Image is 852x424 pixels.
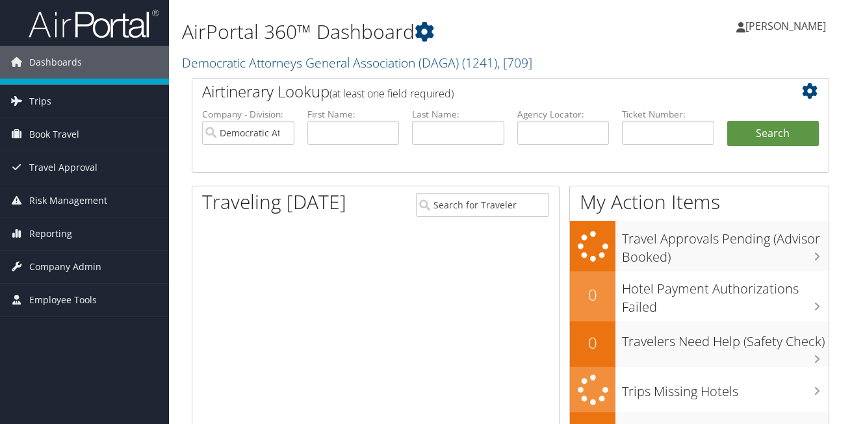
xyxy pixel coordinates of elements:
[727,121,820,147] button: Search
[570,188,829,216] h1: My Action Items
[622,223,829,266] h3: Travel Approvals Pending (Advisor Booked)
[182,54,532,71] a: Democratic Attorneys General Association (DAGA)
[29,118,79,151] span: Book Travel
[622,376,829,401] h3: Trips Missing Hotels
[622,326,829,351] h3: Travelers Need Help (Safety Check)
[745,19,826,33] span: [PERSON_NAME]
[412,108,504,121] label: Last Name:
[29,46,82,79] span: Dashboards
[462,54,497,71] span: ( 1241 )
[29,8,159,39] img: airportal-logo.png
[622,273,829,316] h3: Hotel Payment Authorizations Failed
[202,188,346,216] h1: Traveling [DATE]
[570,221,829,271] a: Travel Approvals Pending (Advisor Booked)
[622,108,714,121] label: Ticket Number:
[517,108,610,121] label: Agency Locator:
[736,6,839,45] a: [PERSON_NAME]
[570,367,829,413] a: Trips Missing Hotels
[202,81,766,103] h2: Airtinerary Lookup
[570,271,829,321] a: 0Hotel Payment Authorizations Failed
[29,251,101,283] span: Company Admin
[29,284,97,316] span: Employee Tools
[570,284,615,306] h2: 0
[29,151,97,184] span: Travel Approval
[570,332,615,354] h2: 0
[329,86,454,101] span: (at least one field required)
[570,321,829,367] a: 0Travelers Need Help (Safety Check)
[182,18,620,45] h1: AirPortal 360™ Dashboard
[307,108,400,121] label: First Name:
[202,108,294,121] label: Company - Division:
[29,218,72,250] span: Reporting
[416,193,549,217] input: Search for Traveler
[29,184,107,217] span: Risk Management
[29,85,51,118] span: Trips
[497,54,532,71] span: , [ 709 ]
